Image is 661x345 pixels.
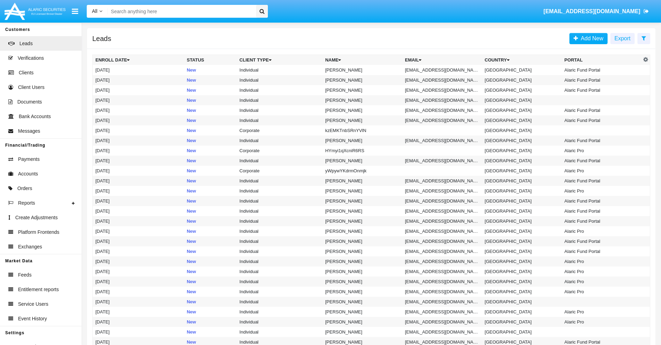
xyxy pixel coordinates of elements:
[482,135,562,146] td: [GEOGRAPHIC_DATA]
[562,307,642,317] td: Alaric Pro
[562,135,642,146] td: Alaric Fund Portal
[482,277,562,287] td: [GEOGRAPHIC_DATA]
[237,307,322,317] td: Individual
[184,206,237,216] td: New
[93,156,184,166] td: [DATE]
[482,256,562,266] td: [GEOGRAPHIC_DATA]
[402,246,482,256] td: [EMAIL_ADDRESS][DOMAIN_NAME]
[184,186,237,196] td: New
[237,65,322,75] td: Individual
[237,206,322,216] td: Individual
[18,156,40,163] span: Payments
[184,287,237,297] td: New
[184,125,237,135] td: New
[402,277,482,287] td: [EMAIL_ADDRESS][DOMAIN_NAME]
[237,135,322,146] td: Individual
[322,297,402,307] td: [PERSON_NAME]
[482,85,562,95] td: [GEOGRAPHIC_DATA]
[184,317,237,327] td: New
[93,176,184,186] td: [DATE]
[92,8,98,14] span: All
[93,186,184,196] td: [DATE]
[237,317,322,327] td: Individual
[93,277,184,287] td: [DATE]
[237,327,322,337] td: Individual
[402,327,482,337] td: [EMAIL_ADDRESS][DOMAIN_NAME]
[93,287,184,297] td: [DATE]
[402,287,482,297] td: [EMAIL_ADDRESS][DOMAIN_NAME]
[184,277,237,287] td: New
[18,199,35,207] span: Reports
[562,105,642,115] td: Alaric Fund Portal
[87,8,108,15] a: All
[482,266,562,277] td: [GEOGRAPHIC_DATA]
[92,36,111,41] h5: Leads
[237,186,322,196] td: Individual
[482,156,562,166] td: [GEOGRAPHIC_DATA]
[93,85,184,95] td: [DATE]
[322,216,402,226] td: [PERSON_NAME]
[18,128,40,135] span: Messages
[237,266,322,277] td: Individual
[402,317,482,327] td: [EMAIL_ADDRESS][DOMAIN_NAME]
[93,55,184,65] th: Enroll Date
[184,216,237,226] td: New
[93,105,184,115] td: [DATE]
[402,65,482,75] td: [EMAIL_ADDRESS][DOMAIN_NAME]
[482,216,562,226] td: [GEOGRAPHIC_DATA]
[402,256,482,266] td: [EMAIL_ADDRESS][DOMAIN_NAME]
[322,317,402,327] td: [PERSON_NAME]
[184,85,237,95] td: New
[3,1,67,22] img: Logo image
[562,256,642,266] td: Alaric Pro
[237,166,322,176] td: Corporate
[322,246,402,256] td: [PERSON_NAME]
[482,307,562,317] td: [GEOGRAPHIC_DATA]
[540,2,652,21] a: [EMAIL_ADDRESS][DOMAIN_NAME]
[93,236,184,246] td: [DATE]
[93,266,184,277] td: [DATE]
[93,256,184,266] td: [DATE]
[237,156,322,166] td: Individual
[322,327,402,337] td: [PERSON_NAME]
[18,301,48,308] span: Service Users
[402,236,482,246] td: [EMAIL_ADDRESS][DOMAIN_NAME]
[93,226,184,236] td: [DATE]
[482,75,562,85] td: [GEOGRAPHIC_DATA]
[18,271,32,279] span: Feeds
[15,214,58,221] span: Create Adjustments
[184,246,237,256] td: New
[93,75,184,85] td: [DATE]
[562,206,642,216] td: Alaric Fund Portal
[322,277,402,287] td: [PERSON_NAME]
[562,146,642,156] td: Alaric Pro
[237,236,322,246] td: Individual
[482,287,562,297] td: [GEOGRAPHIC_DATA]
[237,297,322,307] td: Individual
[562,65,642,75] td: Alaric Fund Portal
[184,75,237,85] td: New
[402,115,482,125] td: [EMAIL_ADDRESS][DOMAIN_NAME]
[184,307,237,317] td: New
[482,176,562,186] td: [GEOGRAPHIC_DATA]
[482,65,562,75] td: [GEOGRAPHIC_DATA]
[482,95,562,105] td: [GEOGRAPHIC_DATA]
[482,327,562,337] td: [GEOGRAPHIC_DATA]
[184,297,237,307] td: New
[93,166,184,176] td: [DATE]
[482,115,562,125] td: [GEOGRAPHIC_DATA]
[18,55,44,62] span: Verifications
[93,216,184,226] td: [DATE]
[402,196,482,206] td: [EMAIL_ADDRESS][DOMAIN_NAME]
[237,146,322,156] td: Corporate
[322,307,402,317] td: [PERSON_NAME]
[19,40,33,47] span: Leads
[93,95,184,105] td: [DATE]
[482,105,562,115] td: [GEOGRAPHIC_DATA]
[562,226,642,236] td: Alaric Pro
[322,186,402,196] td: [PERSON_NAME]
[93,115,184,125] td: [DATE]
[322,166,402,176] td: yWpywYKdrmOnmjk
[93,146,184,156] td: [DATE]
[93,125,184,135] td: [DATE]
